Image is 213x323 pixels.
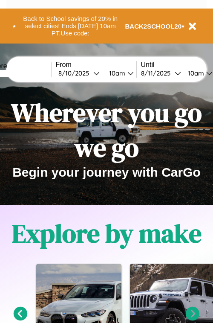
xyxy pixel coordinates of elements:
div: 8 / 11 / 2025 [141,69,175,77]
div: 8 / 10 / 2025 [58,69,93,77]
button: Back to School savings of 20% in select cities! Ends [DATE] 10am PT.Use code: [16,13,125,39]
b: BACK2SCHOOL20 [125,23,182,30]
button: 10am [102,69,136,78]
div: 10am [184,69,206,77]
label: From [56,61,136,69]
h1: Explore by make [12,216,201,251]
button: 8/10/2025 [56,69,102,78]
div: 10am [105,69,127,77]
